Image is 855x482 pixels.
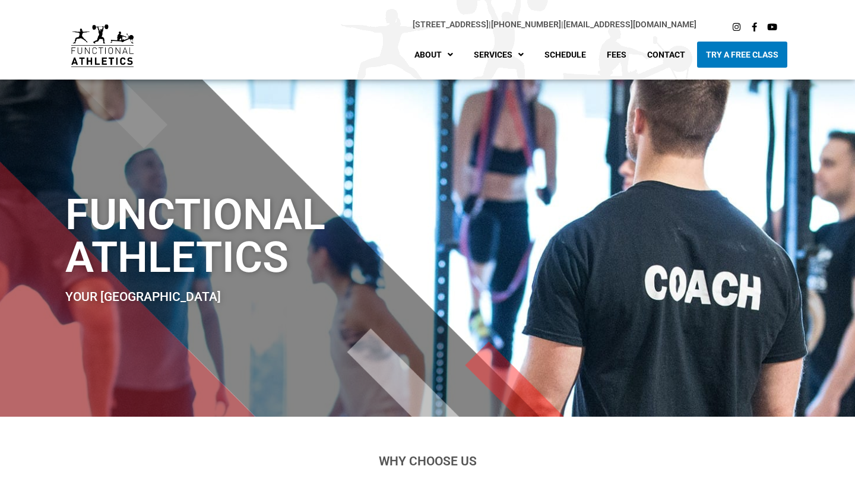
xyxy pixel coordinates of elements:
a: Services [465,42,533,68]
span: | [413,20,491,29]
a: [EMAIL_ADDRESS][DOMAIN_NAME] [563,20,696,29]
a: Try A Free Class [697,42,787,68]
img: default-logo [71,24,134,68]
a: Fees [598,42,635,68]
a: About [406,42,462,68]
a: Contact [638,42,694,68]
a: Schedule [536,42,595,68]
h1: Functional Athletics [65,194,495,279]
a: [PHONE_NUMBER] [491,20,561,29]
h2: Your [GEOGRAPHIC_DATA] [65,291,495,303]
h2: Why Choose Us [98,455,757,468]
p: | [157,18,696,31]
a: [STREET_ADDRESS] [413,20,489,29]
